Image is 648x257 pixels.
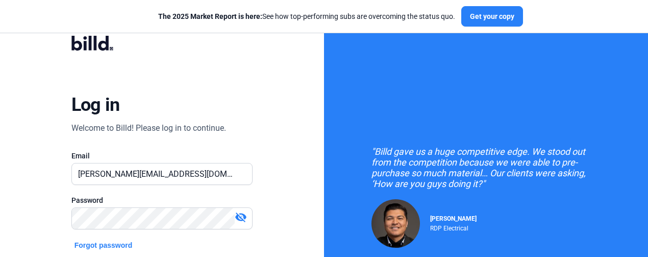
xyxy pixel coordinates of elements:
[461,6,523,27] button: Get your copy
[430,215,477,222] span: [PERSON_NAME]
[158,12,262,20] span: The 2025 Market Report is here:
[235,211,247,223] mat-icon: visibility_off
[371,146,601,189] div: "Billd gave us a huge competitive edge. We stood out from the competition because we were able to...
[158,11,455,21] div: See how top-performing subs are overcoming the status quo.
[371,199,420,248] img: Raul Pacheco
[71,94,120,116] div: Log in
[71,195,253,205] div: Password
[71,151,253,161] div: Email
[71,122,226,134] div: Welcome to Billd! Please log in to continue.
[430,222,477,232] div: RDP Electrical
[71,240,136,251] button: Forgot password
